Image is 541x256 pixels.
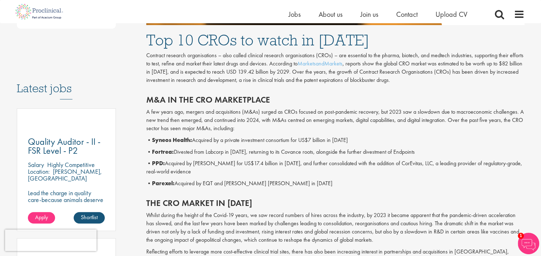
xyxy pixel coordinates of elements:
[47,161,95,169] p: Highly Competitive
[518,233,524,239] span: 1
[17,64,116,99] h3: Latest jobs
[396,10,418,19] a: Contact
[436,10,467,19] a: Upload CV
[146,32,525,48] h1: Top 10 CROs to watch in [DATE]
[146,179,525,188] p: • Acquired by EQT and [PERSON_NAME] [PERSON_NAME] in [DATE]
[146,198,525,208] h2: The CRO market in [DATE]
[146,95,525,104] h2: M&A in the CRO marketplace
[152,136,192,144] b: Syneos Health:
[35,213,48,221] span: Apply
[360,10,378,19] a: Join us
[28,167,102,182] p: [PERSON_NAME], [GEOGRAPHIC_DATA]
[319,10,343,19] a: About us
[289,10,301,19] a: Jobs
[28,136,100,157] span: Quality Auditor - II - FSR Level - P2
[146,51,525,84] p: Contract research organisations – also called clinical research organisations (CROs) – are essent...
[297,60,343,67] a: MarketsandMarkets
[146,159,525,176] p: • Acquired by [PERSON_NAME] for US$17.4 billion in [DATE], and further consolidated with the addi...
[74,212,105,223] a: Shortlist
[28,137,105,155] a: Quality Auditor - II - FSR Level - P2
[28,212,55,223] a: Apply
[28,167,50,176] span: Location:
[146,211,525,244] p: Whilst during the height of the Covid-19 years, we saw record numbers of hires across the industr...
[28,189,105,210] p: Lead the charge in quality care-because animals deserve the best.
[5,230,97,251] iframe: reCAPTCHA
[518,233,539,254] img: Chatbot
[146,108,525,133] p: A few years ago, mergers and acquisitions (M&As) surged as CROs focused on post-pandemic recovery...
[152,148,174,156] b: Fortrea:
[152,179,174,187] b: Parexel:
[28,161,44,169] span: Salary
[146,136,525,144] p: • Acquired by a private investment consortium for US$7 billion in [DATE]
[146,148,525,156] p: • Divested from Labcorp in [DATE], returning to its Covance roots, alongside the further divestme...
[152,159,165,167] b: PPD:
